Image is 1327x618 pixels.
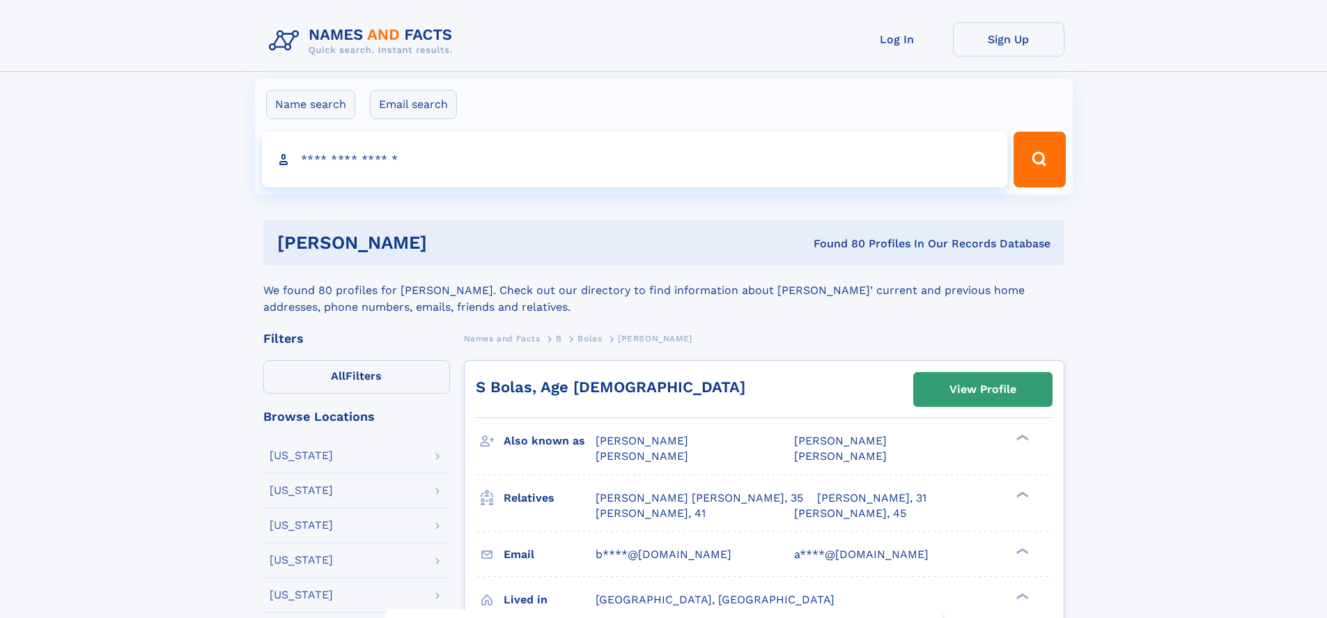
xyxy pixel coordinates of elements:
[953,22,1064,56] a: Sign Up
[1013,546,1030,555] div: ❯
[556,334,562,343] span: B
[1013,490,1030,499] div: ❯
[596,593,835,606] span: [GEOGRAPHIC_DATA], [GEOGRAPHIC_DATA]
[794,434,887,447] span: [PERSON_NAME]
[577,330,602,347] a: Bolas
[263,22,464,60] img: Logo Names and Facts
[596,506,706,521] a: [PERSON_NAME], 41
[277,234,621,252] h1: [PERSON_NAME]
[263,410,450,423] div: Browse Locations
[596,490,803,506] a: [PERSON_NAME] [PERSON_NAME], 35
[270,485,333,496] div: [US_STATE]
[270,589,333,601] div: [US_STATE]
[1013,592,1030,601] div: ❯
[270,450,333,461] div: [US_STATE]
[596,449,688,463] span: [PERSON_NAME]
[504,486,596,510] h3: Relatives
[263,360,450,394] label: Filters
[270,520,333,531] div: [US_STATE]
[464,330,541,347] a: Names and Facts
[504,588,596,612] h3: Lived in
[331,369,346,383] span: All
[556,330,562,347] a: B
[476,378,745,396] a: S Bolas, Age [DEMOGRAPHIC_DATA]
[577,334,602,343] span: Bolas
[263,332,450,345] div: Filters
[263,265,1064,316] div: We found 80 profiles for [PERSON_NAME]. Check out our directory to find information about [PERSON...
[794,506,906,521] a: [PERSON_NAME], 45
[841,22,953,56] a: Log In
[914,373,1052,406] a: View Profile
[504,543,596,566] h3: Email
[504,429,596,453] h3: Also known as
[618,334,692,343] span: [PERSON_NAME]
[1014,132,1065,187] button: Search Button
[270,555,333,566] div: [US_STATE]
[596,434,688,447] span: [PERSON_NAME]
[817,490,926,506] a: [PERSON_NAME], 31
[370,90,457,119] label: Email search
[794,449,887,463] span: [PERSON_NAME]
[266,90,355,119] label: Name search
[262,132,1008,187] input: search input
[620,236,1050,252] div: Found 80 Profiles In Our Records Database
[1013,433,1030,442] div: ❯
[949,373,1016,405] div: View Profile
